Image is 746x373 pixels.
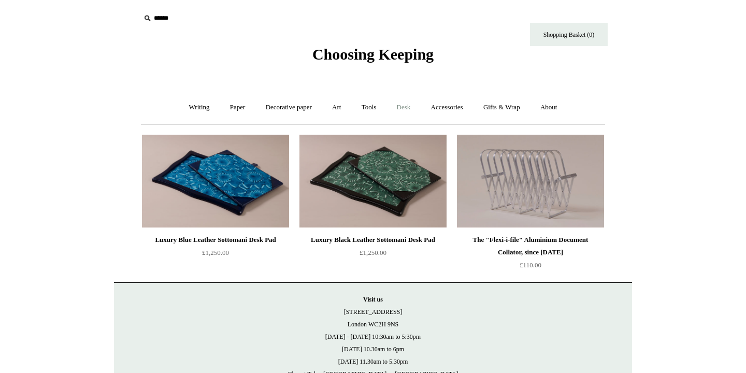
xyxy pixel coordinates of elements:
img: Luxury Black Leather Sottomani Desk Pad [299,135,447,228]
a: Shopping Basket (0) [530,23,608,46]
a: Paper [221,94,255,121]
a: About [531,94,567,121]
a: Luxury Black Leather Sottomani Desk Pad Luxury Black Leather Sottomani Desk Pad [299,135,447,228]
a: Decorative paper [256,94,321,121]
a: Tools [352,94,386,121]
a: Accessories [422,94,472,121]
a: Writing [180,94,219,121]
a: Art [323,94,350,121]
span: Choosing Keeping [312,46,434,63]
span: £1,250.00 [360,249,386,256]
a: Luxury Blue Leather Sottomani Desk Pad Luxury Blue Leather Sottomani Desk Pad [142,135,289,228]
img: Luxury Blue Leather Sottomani Desk Pad [142,135,289,228]
a: Luxury Blue Leather Sottomani Desk Pad £1,250.00 [142,234,289,276]
a: Gifts & Wrap [474,94,529,121]
a: Desk [388,94,420,121]
a: The "Flexi-i-file" Aluminium Document Collator, since 1941 The "Flexi-i-file" Aluminium Document ... [457,135,604,228]
span: £1,250.00 [202,249,229,256]
div: The "Flexi-i-file" Aluminium Document Collator, since [DATE] [460,234,601,259]
img: The "Flexi-i-file" Aluminium Document Collator, since 1941 [457,135,604,228]
a: Choosing Keeping [312,54,434,61]
div: Luxury Black Leather Sottomani Desk Pad [302,234,444,246]
strong: Visit us [363,296,383,303]
div: Luxury Blue Leather Sottomani Desk Pad [145,234,286,246]
a: The "Flexi-i-file" Aluminium Document Collator, since [DATE] £110.00 [457,234,604,276]
span: £110.00 [520,261,541,269]
a: Luxury Black Leather Sottomani Desk Pad £1,250.00 [299,234,447,276]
